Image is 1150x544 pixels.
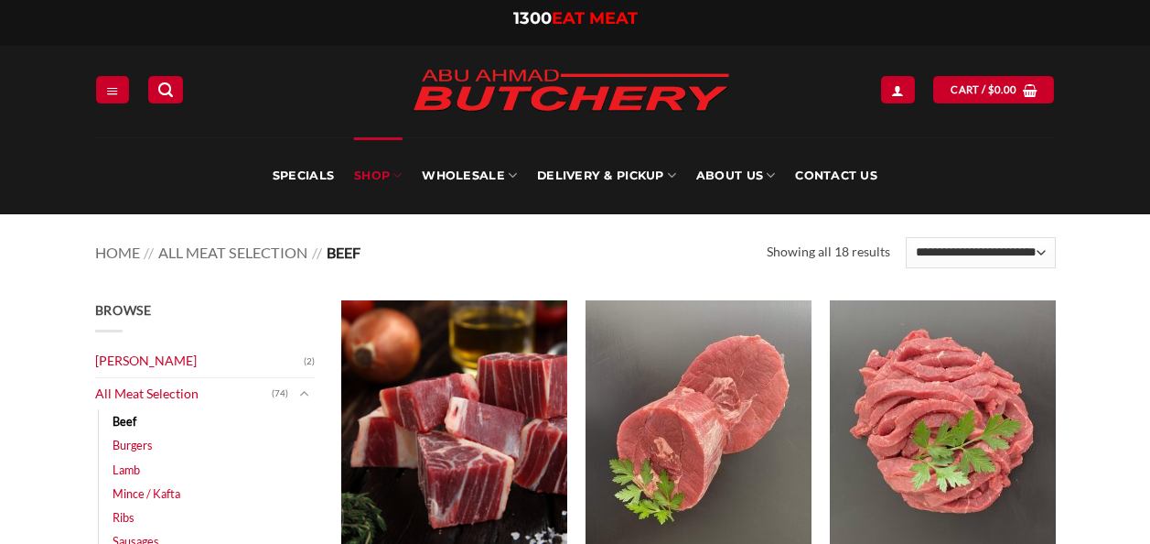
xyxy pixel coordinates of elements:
a: [PERSON_NAME] [95,345,304,377]
a: Wholesale [422,137,517,214]
a: Contact Us [795,137,877,214]
a: Specials [273,137,334,214]
a: My account [881,76,914,103]
a: SHOP [354,137,402,214]
span: Beef [327,244,360,261]
span: // [312,244,322,261]
span: Browse [95,302,152,318]
span: Cart / [951,82,1016,98]
a: Delivery & Pickup [537,137,676,214]
p: Showing all 18 results [767,242,890,263]
span: (2) [304,348,315,375]
a: Beef [113,409,136,433]
a: Lamb [113,458,140,482]
a: Menu [96,76,129,103]
select: Shop order [906,237,1055,268]
bdi: 0.00 [988,83,1017,95]
a: All Meat Selection [158,244,307,261]
button: Toggle [293,384,315,404]
span: (74) [272,380,288,408]
a: About Us [696,137,775,214]
a: Ribs [113,506,134,529]
span: EAT MEAT [552,8,638,28]
a: Mince / Kafta [113,482,180,506]
a: Search [148,76,183,103]
a: Home [95,244,140,261]
span: // [144,244,154,261]
a: 1300EAT MEAT [513,8,638,28]
img: Abu Ahmad Butchery [397,57,745,126]
span: 1300 [513,8,552,28]
a: Burgers [113,433,153,457]
a: All Meat Selection [95,378,272,410]
a: View cart [933,76,1054,103]
span: $ [988,82,994,98]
